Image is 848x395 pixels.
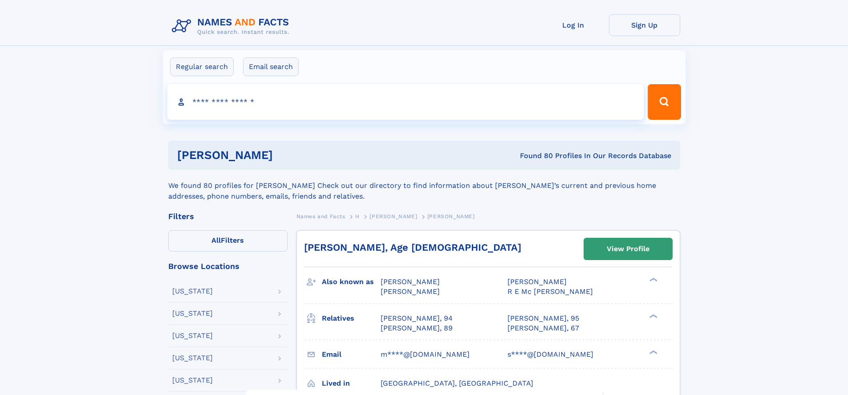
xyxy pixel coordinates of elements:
[168,170,680,202] div: We found 80 profiles for [PERSON_NAME] Check out our directory to find information about [PERSON_...
[172,310,213,317] div: [US_STATE]
[170,57,234,76] label: Regular search
[538,14,609,36] a: Log In
[172,377,213,384] div: [US_STATE]
[507,323,579,333] a: [PERSON_NAME], 67
[322,274,381,289] h3: Also known as
[322,311,381,326] h3: Relatives
[647,349,658,355] div: ❯
[168,262,288,270] div: Browse Locations
[243,57,299,76] label: Email search
[507,287,593,296] span: R E Mc [PERSON_NAME]
[607,239,649,259] div: View Profile
[296,211,345,222] a: Names and Facts
[322,376,381,391] h3: Lived in
[381,314,453,323] a: [PERSON_NAME], 94
[584,238,672,260] a: View Profile
[168,212,288,220] div: Filters
[507,277,567,286] span: [PERSON_NAME]
[172,288,213,295] div: [US_STATE]
[369,213,417,220] span: [PERSON_NAME]
[507,314,579,323] a: [PERSON_NAME], 95
[211,236,221,244] span: All
[168,230,288,252] label: Filters
[168,14,296,38] img: Logo Names and Facts
[167,84,644,120] input: search input
[304,242,521,253] a: [PERSON_NAME], Age [DEMOGRAPHIC_DATA]
[647,313,658,319] div: ❯
[381,277,440,286] span: [PERSON_NAME]
[322,347,381,362] h3: Email
[172,332,213,339] div: [US_STATE]
[396,151,671,161] div: Found 80 Profiles In Our Records Database
[355,213,360,220] span: H
[381,379,533,387] span: [GEOGRAPHIC_DATA], [GEOGRAPHIC_DATA]
[381,323,453,333] a: [PERSON_NAME], 89
[609,14,680,36] a: Sign Up
[381,287,440,296] span: [PERSON_NAME]
[355,211,360,222] a: H
[648,84,681,120] button: Search Button
[427,213,475,220] span: [PERSON_NAME]
[177,150,397,161] h1: [PERSON_NAME]
[369,211,417,222] a: [PERSON_NAME]
[647,277,658,283] div: ❯
[172,354,213,362] div: [US_STATE]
